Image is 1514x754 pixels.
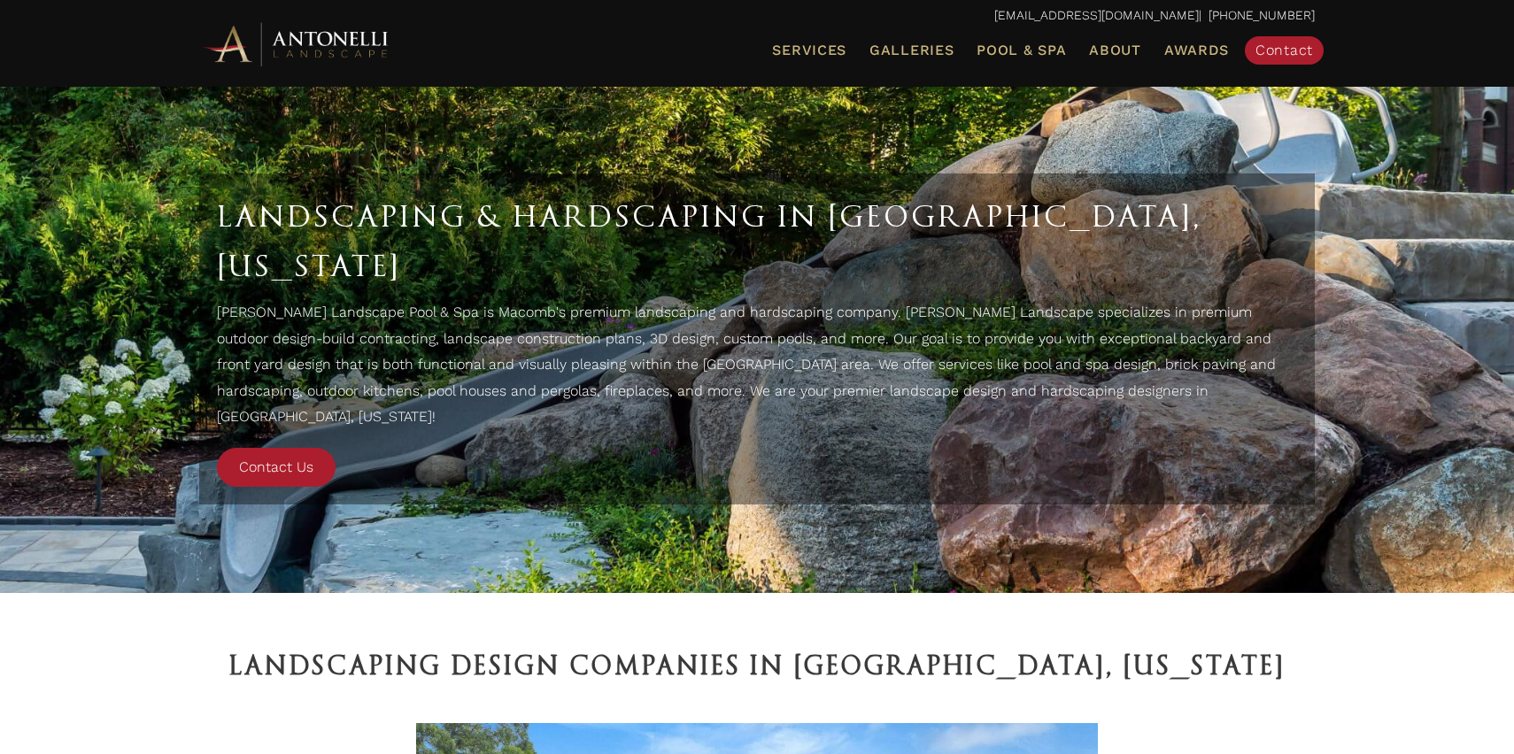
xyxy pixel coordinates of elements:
[969,39,1073,62] a: Pool & Spa
[1164,42,1229,58] span: Awards
[1082,39,1148,62] a: About
[199,645,1315,688] h2: Landscaping Design Companies in [GEOGRAPHIC_DATA], [US_STATE]
[239,458,313,475] span: Contact Us
[772,43,846,58] span: Services
[217,448,336,487] a: Contact Us
[869,42,954,58] span: Galleries
[1245,36,1324,65] a: Contact
[199,4,1315,27] p: | [PHONE_NUMBER]
[1157,39,1236,62] a: Awards
[217,299,1297,439] p: [PERSON_NAME] Landscape Pool & Spa is Macomb's premium landscaping and hardscaping company. [PERS...
[217,191,1297,290] h1: Landscaping & Hardscaping in [GEOGRAPHIC_DATA], [US_STATE]
[862,39,961,62] a: Galleries
[977,42,1066,58] span: Pool & Spa
[1255,42,1313,58] span: Contact
[1089,43,1141,58] span: About
[765,39,854,62] a: Services
[994,8,1199,22] a: [EMAIL_ADDRESS][DOMAIN_NAME]
[199,19,394,68] img: Antonelli Horizontal Logo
